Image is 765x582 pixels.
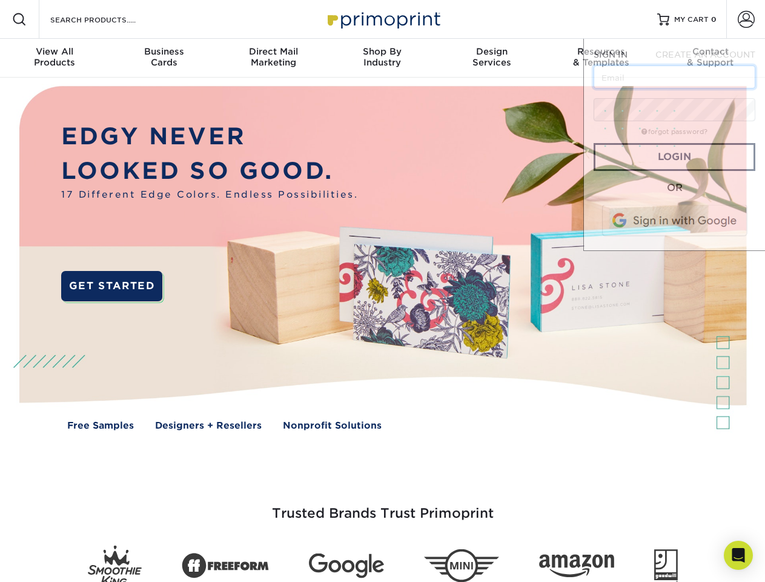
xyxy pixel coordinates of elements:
[49,12,167,27] input: SEARCH PRODUCTS.....
[641,128,707,136] a: forgot password?
[61,188,358,202] span: 17 Different Edge Colors. Endless Possibilities.
[28,477,737,536] h3: Trusted Brands Trust Primoprint
[3,545,103,578] iframe: Google Customer Reviews
[546,39,655,78] a: Resources& Templates
[437,46,546,57] span: Design
[655,50,755,59] span: CREATE AN ACCOUNT
[61,271,162,301] a: GET STARTED
[328,46,437,68] div: Industry
[594,143,755,171] a: Login
[674,15,709,25] span: MY CART
[283,419,382,433] a: Nonprofit Solutions
[155,419,262,433] a: Designers + Resellers
[546,46,655,68] div: & Templates
[309,554,384,578] img: Google
[654,549,678,582] img: Goodwill
[328,46,437,57] span: Shop By
[219,39,328,78] a: Direct MailMarketing
[594,181,755,195] div: OR
[322,6,443,32] img: Primoprint
[109,39,218,78] a: BusinessCards
[594,50,628,59] span: SIGN IN
[437,39,546,78] a: DesignServices
[724,541,753,570] div: Open Intercom Messenger
[546,46,655,57] span: Resources
[109,46,218,68] div: Cards
[219,46,328,68] div: Marketing
[61,119,358,154] p: EDGY NEVER
[61,154,358,189] p: LOOKED SO GOOD.
[328,39,437,78] a: Shop ByIndustry
[594,65,755,89] input: Email
[437,46,546,68] div: Services
[67,419,134,433] a: Free Samples
[539,555,614,578] img: Amazon
[109,46,218,57] span: Business
[711,15,717,24] span: 0
[219,46,328,57] span: Direct Mail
